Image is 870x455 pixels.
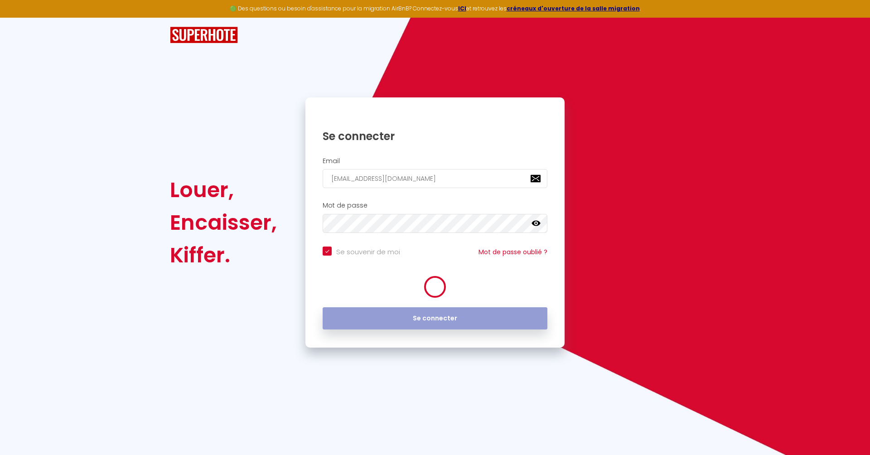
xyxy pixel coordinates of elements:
[458,5,466,12] a: ICI
[170,206,277,239] div: Encaisser,
[323,202,547,209] h2: Mot de passe
[323,129,547,143] h1: Se connecter
[170,174,277,206] div: Louer,
[507,5,640,12] a: créneaux d'ouverture de la salle migration
[7,4,34,31] button: Ouvrir le widget de chat LiveChat
[323,169,547,188] input: Ton Email
[323,157,547,165] h2: Email
[323,307,547,330] button: Se connecter
[478,247,547,257] a: Mot de passe oublié ?
[170,239,277,271] div: Kiffer.
[170,27,238,44] img: SuperHote logo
